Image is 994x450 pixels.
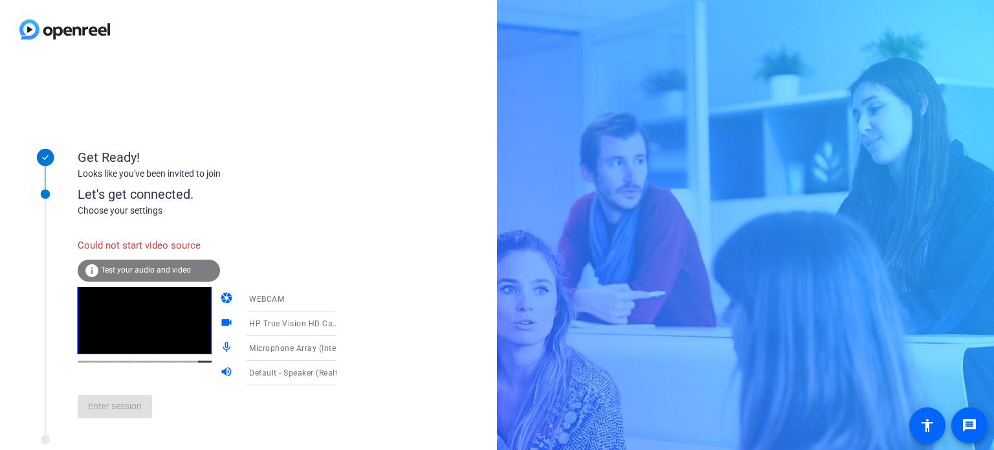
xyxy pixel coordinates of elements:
span: Default - Speaker (Realtek High Definition Audio) [249,367,434,377]
div: Could not start video source [78,232,220,260]
mat-icon: videocam [220,316,236,332]
span: WEBCAM [249,295,284,304]
div: Choose your settings [78,204,363,218]
div: Looks like you've been invited to join [78,167,337,181]
mat-icon: volume_up [220,365,236,381]
mat-icon: info [84,263,100,278]
span: Test your audio and video [101,265,191,275]
mat-icon: accessibility [920,418,935,433]
div: Let's get connected. [78,185,363,204]
mat-icon: message [962,418,977,433]
div: Get Ready! [78,148,337,167]
mat-icon: camera [220,291,236,307]
span: HP True Vision HD Camera (04f2:b78f) [249,318,397,328]
mat-icon: mic_none [220,341,236,356]
span: Microphone Array (Intel® Smart Sound Technology for Digital Microphones) [249,343,536,353]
